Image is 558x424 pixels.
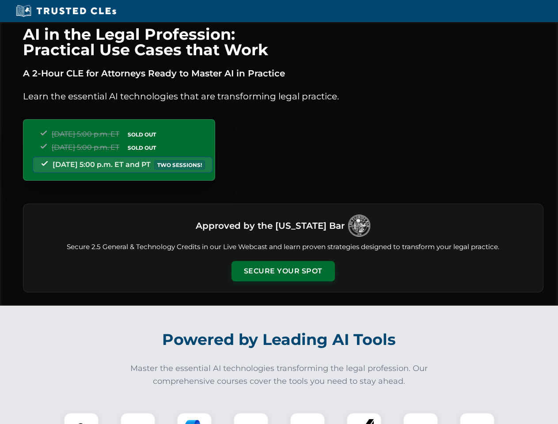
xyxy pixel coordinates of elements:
span: SOLD OUT [125,143,159,152]
p: A 2-Hour CLE for Attorneys Ready to Master AI in Practice [23,66,543,80]
span: [DATE] 5:00 p.m. ET [52,143,119,151]
h3: Approved by the [US_STATE] Bar [196,218,345,234]
p: Master the essential AI technologies transforming the legal profession. Our comprehensive courses... [125,362,434,388]
span: SOLD OUT [125,130,159,139]
span: [DATE] 5:00 p.m. ET [52,130,119,138]
h2: Powered by Leading AI Tools [34,324,524,355]
p: Secure 2.5 General & Technology Credits in our Live Webcast and learn proven strategies designed ... [34,242,532,252]
button: Secure Your Spot [232,261,335,281]
img: Trusted CLEs [13,4,119,18]
img: Logo [348,215,370,237]
h1: AI in the Legal Profession: Practical Use Cases that Work [23,26,543,57]
p: Learn the essential AI technologies that are transforming legal practice. [23,89,543,103]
